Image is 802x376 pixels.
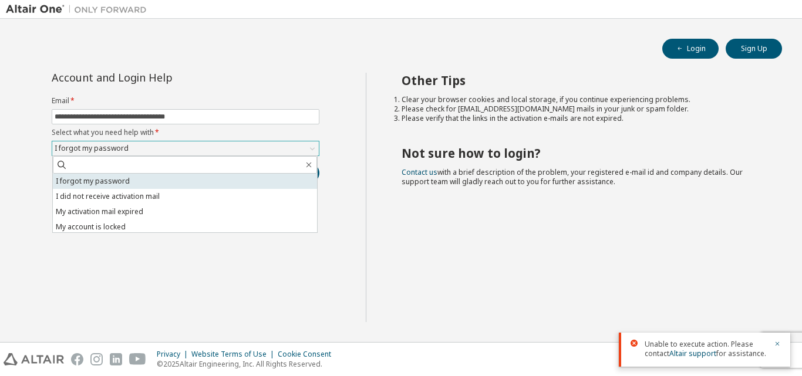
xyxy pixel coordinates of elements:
label: Email [52,96,319,106]
h2: Not sure how to login? [402,145,761,161]
div: Website Terms of Use [191,350,278,359]
p: © 2025 Altair Engineering, Inc. All Rights Reserved. [157,359,338,369]
li: Please verify that the links in the activation e-mails are not expired. [402,114,761,123]
img: facebook.svg [71,353,83,365]
span: Unable to execute action. Please contact for assistance. [645,340,767,358]
li: I forgot my password [53,174,317,189]
a: Contact us [402,167,437,177]
img: youtube.svg [129,353,146,365]
div: Account and Login Help [52,73,266,82]
div: Cookie Consent [278,350,338,359]
li: Please check for [EMAIL_ADDRESS][DOMAIN_NAME] mails in your junk or spam folder. [402,104,761,114]
img: altair_logo.svg [4,353,64,365]
div: I forgot my password [52,141,319,155]
h2: Other Tips [402,73,761,88]
label: Select what you need help with [52,128,319,137]
img: instagram.svg [90,353,103,365]
img: linkedin.svg [110,353,122,365]
a: Altair support [669,348,716,358]
img: Altair One [6,4,153,15]
li: Clear your browser cookies and local storage, if you continue experiencing problems. [402,95,761,104]
button: Login [662,39,719,59]
div: Privacy [157,350,191,359]
div: I forgot my password [53,142,130,155]
span: with a brief description of the problem, your registered e-mail id and company details. Our suppo... [402,167,743,187]
button: Sign Up [726,39,782,59]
